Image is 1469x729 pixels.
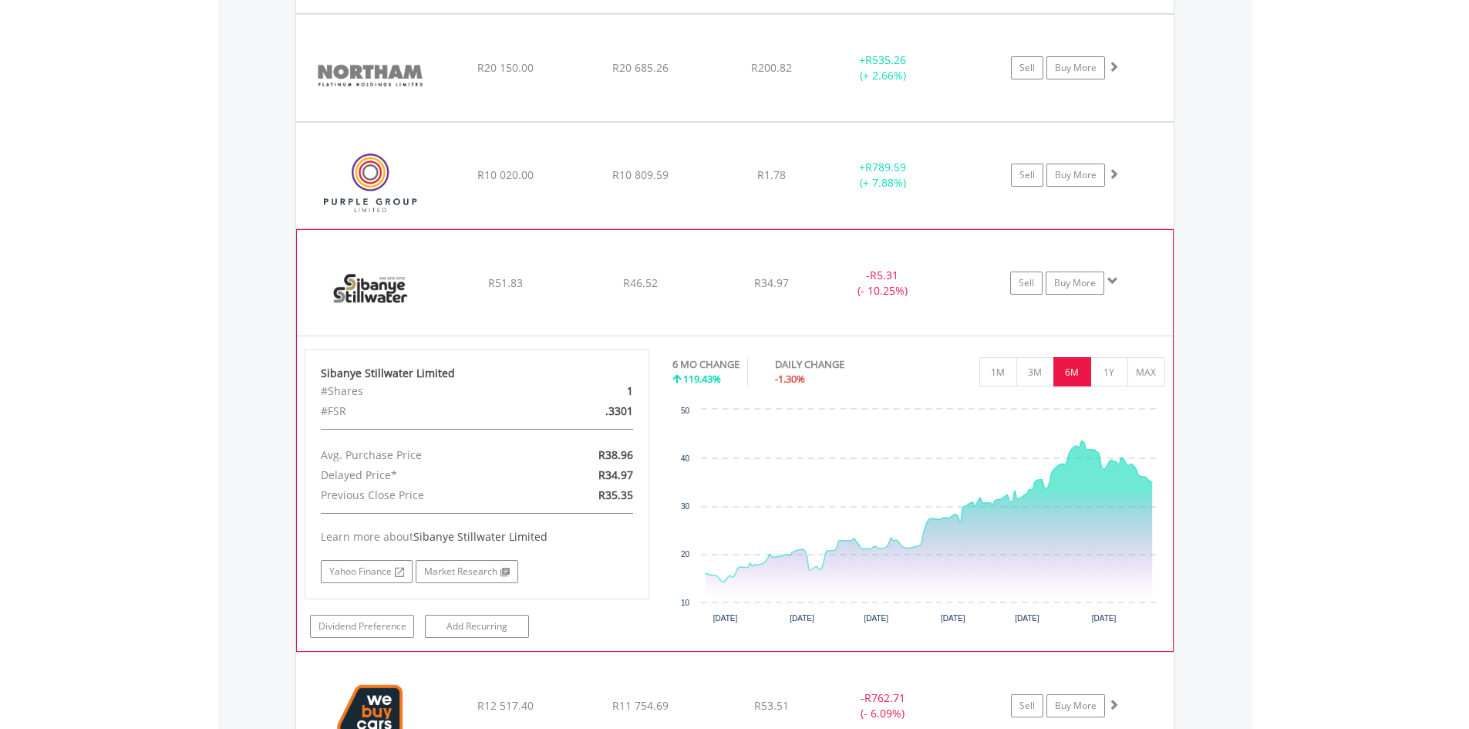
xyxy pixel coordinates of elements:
text: [DATE] [790,614,814,623]
text: [DATE] [1092,614,1117,623]
text: 40 [681,454,690,463]
div: #FSR [309,401,533,421]
text: 20 [681,550,690,559]
a: Market Research [416,560,518,583]
div: Delayed Price* [309,465,533,485]
div: + (+ 7.88%) [825,160,942,191]
span: R11 754.69 [612,698,669,713]
button: 1Y [1090,357,1128,386]
span: R38.96 [598,447,633,462]
a: Yahoo Finance [321,560,413,583]
a: Buy More [1046,272,1104,295]
button: 6M [1053,357,1091,386]
div: Sibanye Stillwater Limited [321,366,634,381]
img: EQU.ZA.PPE.png [304,142,436,224]
button: 1M [979,357,1017,386]
a: Sell [1011,164,1043,187]
a: Buy More [1046,56,1105,79]
text: 30 [681,502,690,511]
div: 6 MO CHANGE [672,357,740,372]
span: R34.97 [754,275,789,290]
img: EQU.ZA.NPH.png [304,34,436,117]
span: 119.43% [683,372,721,386]
div: 1 [533,381,645,401]
div: Avg. Purchase Price [309,445,533,465]
span: R535.26 [865,52,906,67]
a: Dividend Preference [310,615,414,638]
div: #Shares [309,381,533,401]
div: DAILY CHANGE [775,357,898,372]
span: R12 517.40 [477,698,534,713]
a: Buy More [1046,694,1105,717]
div: .3301 [533,401,645,421]
div: Learn more about [321,529,634,545]
text: 50 [681,407,690,415]
span: R5.31 [870,268,898,282]
span: Sibanye Stillwater Limited [413,529,548,544]
text: [DATE] [713,614,738,623]
span: R35.35 [598,488,633,502]
span: R34.97 [598,467,633,482]
span: R200.82 [751,60,792,75]
span: R20 150.00 [477,60,534,75]
div: Previous Close Price [309,485,533,505]
a: Sell [1011,56,1043,79]
text: [DATE] [864,614,889,623]
span: R46.52 [623,275,658,290]
span: R51.83 [488,275,523,290]
span: -1.30% [775,372,805,386]
div: - (- 10.25%) [824,268,940,299]
button: MAX [1127,357,1165,386]
span: R10 020.00 [477,167,534,182]
a: Sell [1010,272,1043,295]
div: + (+ 2.66%) [825,52,942,83]
a: Buy More [1046,164,1105,187]
span: R53.51 [754,698,789,713]
text: 10 [681,599,690,607]
span: R789.59 [865,160,906,174]
img: EQU.ZA.SSW.png [305,249,437,332]
a: Add Recurring [425,615,529,638]
a: Sell [1011,694,1043,717]
div: - (- 6.09%) [825,690,942,721]
text: [DATE] [941,614,965,623]
text: [DATE] [1015,614,1039,623]
div: Chart. Highcharts interactive chart. [672,402,1165,633]
span: R1.78 [757,167,786,182]
svg: Interactive chart [672,402,1164,633]
span: R20 685.26 [612,60,669,75]
span: R10 809.59 [612,167,669,182]
span: R762.71 [864,690,905,705]
button: 3M [1016,357,1054,386]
